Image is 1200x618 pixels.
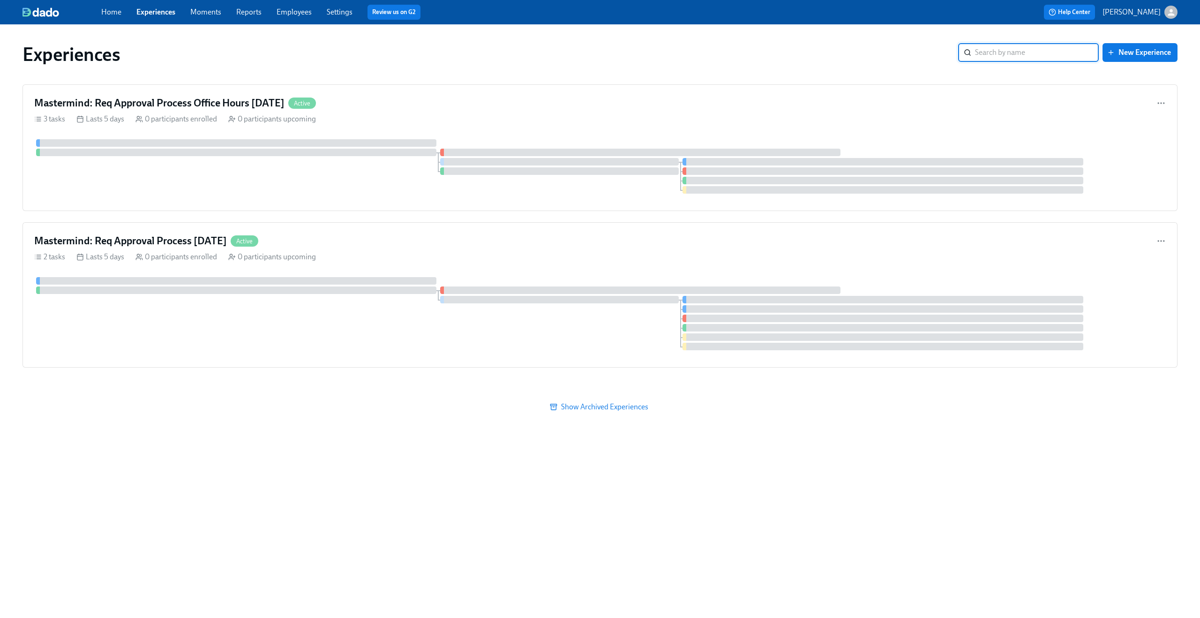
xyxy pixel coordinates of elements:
[101,8,121,16] a: Home
[136,8,175,16] a: Experiences
[236,8,262,16] a: Reports
[1102,43,1177,62] button: New Experience
[29,402,1171,412] span: Show Archived Experiences
[22,222,1177,368] a: Mastermind: Req Approval Process [DATE]Active2 tasks Lasts 5 days 0 participants enrolled 0 parti...
[231,238,258,245] span: Active
[76,252,124,262] div: Lasts 5 days
[22,8,101,17] a: dado
[22,84,1177,211] a: Mastermind: Req Approval Process Office Hours [DATE]Active3 tasks Lasts 5 days 0 participants enr...
[76,114,124,124] div: Lasts 5 days
[367,5,420,20] button: Review us on G2
[327,8,352,16] a: Settings
[22,8,59,17] img: dado
[975,43,1099,62] input: Search by name
[1102,6,1177,19] button: [PERSON_NAME]
[288,100,316,107] span: Active
[34,234,227,248] h4: Mastermind: Req Approval Process [DATE]
[22,398,1177,416] button: Show Archived Experiences
[372,8,416,17] a: Review us on G2
[1109,48,1171,57] span: New Experience
[228,114,316,124] div: 0 participants upcoming
[22,43,120,66] h1: Experiences
[1044,5,1095,20] button: Help Center
[190,8,221,16] a: Moments
[228,252,316,262] div: 0 participants upcoming
[34,96,285,110] h4: Mastermind: Req Approval Process Office Hours [DATE]
[34,252,65,262] div: 2 tasks
[1102,7,1161,17] p: [PERSON_NAME]
[277,8,312,16] a: Employees
[135,114,217,124] div: 0 participants enrolled
[135,252,217,262] div: 0 participants enrolled
[34,114,65,124] div: 3 tasks
[1049,8,1090,17] span: Help Center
